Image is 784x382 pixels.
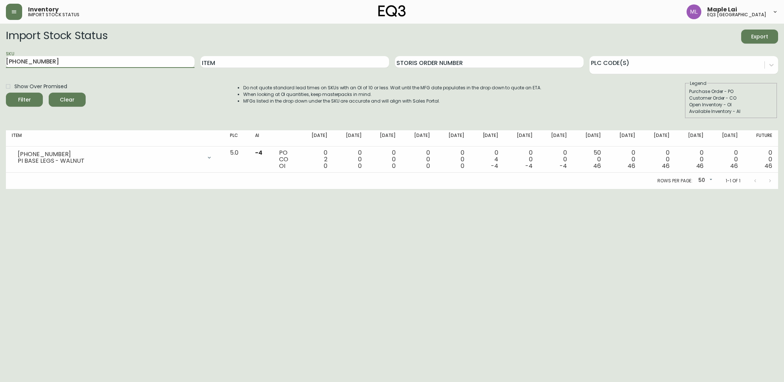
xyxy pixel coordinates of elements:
th: PLC [224,130,249,147]
div: 0 2 [305,149,327,169]
th: [DATE] [573,130,607,147]
div: [PHONE_NUMBER]PI BASE LEGS - WALNUT [12,149,218,166]
div: 0 0 [408,149,430,169]
span: 46 [662,162,670,170]
legend: Legend [689,80,707,87]
p: Rows per page: [657,178,692,184]
span: 0 [461,162,464,170]
th: [DATE] [641,130,675,147]
th: [DATE] [402,130,436,147]
span: 46 [696,162,704,170]
div: 0 0 [750,149,772,169]
span: 46 [593,162,601,170]
span: OI [279,162,285,170]
th: [DATE] [436,130,470,147]
div: 0 0 [715,149,738,169]
th: [DATE] [675,130,710,147]
div: 0 0 [647,149,670,169]
div: 0 0 [510,149,533,169]
td: 5.0 [224,147,249,173]
div: 0 0 [613,149,635,169]
th: [DATE] [709,130,744,147]
div: 50 0 [579,149,601,169]
th: AI [249,130,273,147]
div: 0 0 [374,149,396,169]
span: Maple Lai [707,7,737,13]
span: -4 [491,162,498,170]
li: Do not quote standard lead times on SKUs with an OI of 10 or less. Wait until the MFG date popula... [243,85,541,91]
button: Clear [49,93,86,107]
div: PO CO [279,149,293,169]
div: PI BASE LEGS - WALNUT [18,158,202,164]
span: Export [747,32,772,41]
span: 0 [392,162,396,170]
span: Inventory [28,7,59,13]
span: Show Over Promised [14,83,67,90]
th: [DATE] [299,130,333,147]
div: 0 0 [442,149,464,169]
th: [DATE] [607,130,641,147]
span: 0 [426,162,430,170]
span: 46 [764,162,772,170]
span: 46 [730,162,738,170]
div: [PHONE_NUMBER] [18,151,202,158]
li: MFGs listed in the drop down under the SKU are accurate and will align with Sales Portal. [243,98,541,104]
th: [DATE] [504,130,539,147]
div: Purchase Order - PO [689,88,773,95]
button: Filter [6,93,43,107]
span: -4 [255,148,262,157]
div: Filter [18,95,31,104]
div: Open Inventory - OI [689,101,773,108]
th: [DATE] [539,130,573,147]
span: -4 [525,162,533,170]
p: 1-1 of 1 [726,178,740,184]
th: Future [744,130,778,147]
th: [DATE] [368,130,402,147]
img: logo [378,5,406,17]
div: 0 0 [681,149,704,169]
div: Customer Order - CO [689,95,773,101]
span: 0 [324,162,327,170]
div: Available Inventory - AI [689,108,773,115]
span: Clear [55,95,80,104]
img: 61e28cffcf8cc9f4e300d877dd684943 [687,4,701,19]
th: Item [6,130,224,147]
div: 50 [695,175,714,187]
li: When looking at OI quantities, keep masterpacks in mind. [243,91,541,98]
h2: Import Stock Status [6,30,107,44]
button: Export [741,30,778,44]
h5: import stock status [28,13,79,17]
th: [DATE] [333,130,368,147]
span: 0 [358,162,362,170]
th: [DATE] [470,130,505,147]
div: 0 0 [544,149,567,169]
span: 46 [627,162,635,170]
div: 0 0 [339,149,362,169]
div: 0 4 [476,149,499,169]
h5: eq3 [GEOGRAPHIC_DATA] [707,13,766,17]
span: -4 [560,162,567,170]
